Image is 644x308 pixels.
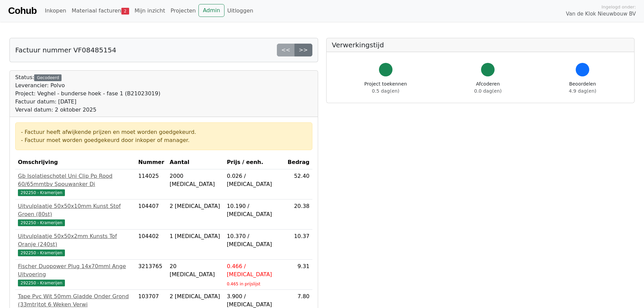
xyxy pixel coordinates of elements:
div: 1 [MEDICAL_DATA] [170,232,221,240]
span: 2 [121,8,129,15]
td: 10.37 [285,230,312,260]
div: Afcoderen [474,80,502,95]
a: Uitvulplaatje 50x50x2mm Kunsts Tof Oranje (240st)292250 - Kramerijen [18,232,133,257]
div: Gecodeerd [34,74,62,81]
span: 292250 - Kramerijen [18,189,65,196]
span: Ingelogd onder: [601,4,636,10]
div: 10.370 / [MEDICAL_DATA] [227,232,282,248]
th: Aantal [167,156,224,169]
td: 104402 [136,230,167,260]
td: 20.38 [285,199,312,230]
div: Project toekennen [364,80,407,95]
sub: 0.465 in prijslijst [227,282,260,286]
span: 0.5 dag(en) [372,88,399,94]
div: 2 [MEDICAL_DATA] [170,292,221,301]
a: Uitvulplaatje 50x50x10mm Kunst Stof Groen (80st)292250 - Kramerijen [18,202,133,227]
a: Projecten [168,4,198,18]
th: Bedrag [285,156,312,169]
div: - Factuur moet worden goedgekeurd door inkoper of manager. [21,136,307,144]
div: Beoordelen [569,80,596,95]
a: Fischer Duopower Plug 14x70mml Ange Uitvoering292250 - Kramerijen [18,262,133,287]
div: Gb Isolatieschotel Uni Clip Pp Rood 60/65mmtbv Spouwanker Di [18,172,133,188]
div: 0.026 / [MEDICAL_DATA] [227,172,282,188]
th: Prijs / eenh. [224,156,285,169]
div: 2000 [MEDICAL_DATA] [170,172,221,188]
td: 114025 [136,169,167,199]
div: 2 [MEDICAL_DATA] [170,202,221,210]
div: Verval datum: 2 oktober 2025 [15,106,160,114]
span: 0.0 dag(en) [474,88,502,94]
div: 10.190 / [MEDICAL_DATA] [227,202,282,218]
div: Factuur datum: [DATE] [15,98,160,106]
div: 20 [MEDICAL_DATA] [170,262,221,279]
div: Leverancier: Polvo [15,81,160,90]
span: 4.9 dag(en) [569,88,596,94]
div: Uitvulplaatje 50x50x10mm Kunst Stof Groen (80st) [18,202,133,218]
div: - Factuur heeft afwijkende prijzen en moet worden goedgekeurd. [21,128,307,136]
a: Gb Isolatieschotel Uni Clip Pp Rood 60/65mmtbv Spouwanker Di292250 - Kramerijen [18,172,133,196]
a: Cohub [8,3,37,19]
td: 9.31 [285,260,312,290]
a: Materiaal facturen2 [69,4,132,18]
span: 292250 - Kramerijen [18,219,65,226]
span: 292250 - Kramerijen [18,250,65,256]
div: Uitvulplaatje 50x50x2mm Kunsts Tof Oranje (240st) [18,232,133,248]
td: 104407 [136,199,167,230]
th: Omschrijving [15,156,136,169]
span: 292250 - Kramerijen [18,280,65,286]
span: Van de Klok Nieuwbouw BV [566,10,636,18]
div: Project: Veghel - bunderse hoek - fase 1 (B21023019) [15,90,160,98]
div: 0.466 / [MEDICAL_DATA] [227,262,282,279]
a: Inkopen [42,4,69,18]
td: 52.40 [285,169,312,199]
a: >> [294,44,312,56]
a: Uitloggen [224,4,256,18]
a: Mijn inzicht [132,4,168,18]
h5: Factuur nummer VF08485154 [15,46,116,54]
th: Nummer [136,156,167,169]
h5: Verwerkingstijd [332,41,629,49]
div: Status: [15,73,160,114]
a: Admin [198,4,224,17]
td: 3213765 [136,260,167,290]
div: Fischer Duopower Plug 14x70mml Ange Uitvoering [18,262,133,279]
